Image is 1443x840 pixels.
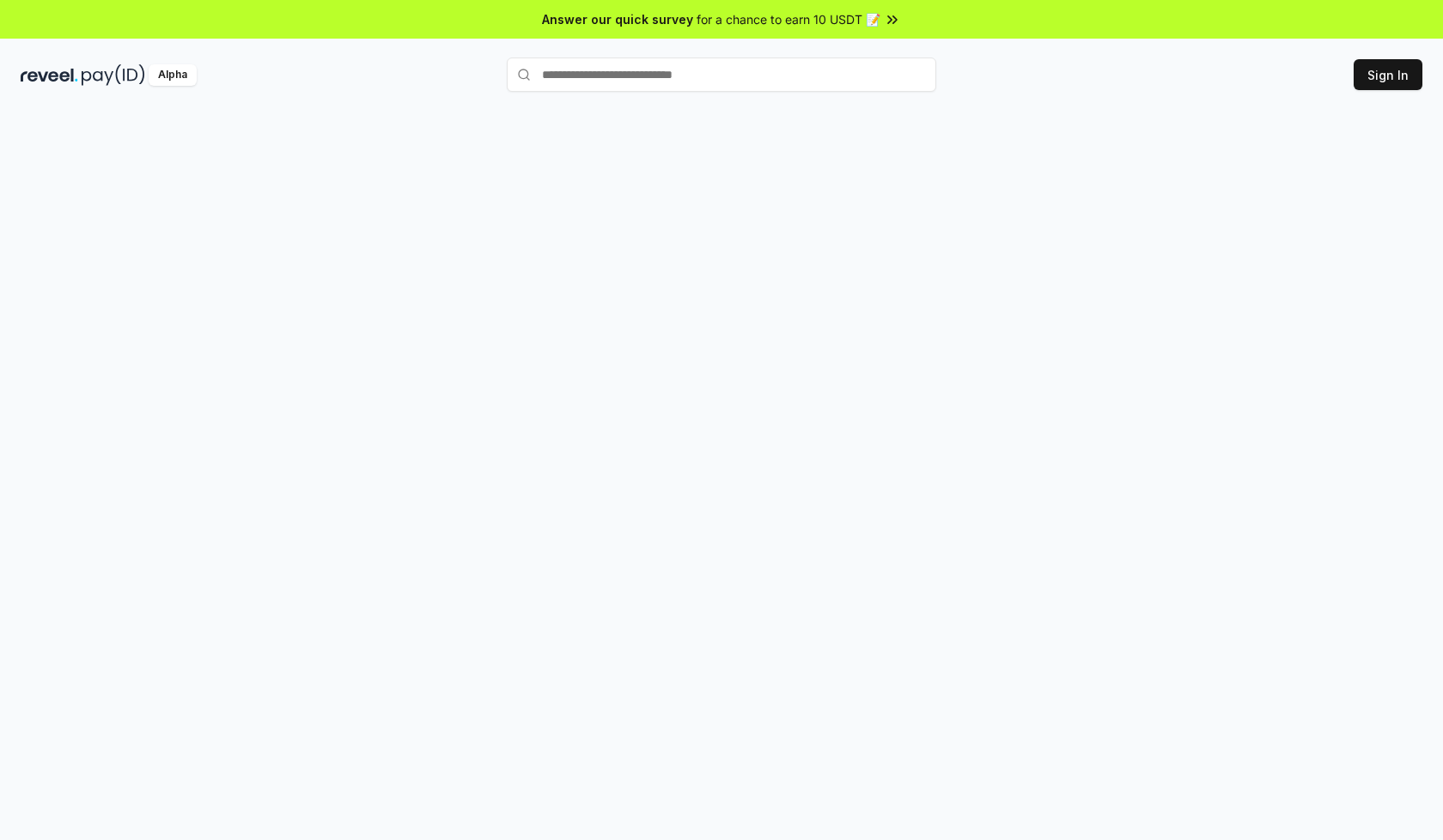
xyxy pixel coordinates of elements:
[149,64,197,86] div: Alpha
[21,64,78,86] img: reveel_dark
[82,64,145,86] img: pay_id
[1354,59,1422,90] button: Sign In
[697,10,880,28] span: for a chance to earn 10 USDT 📝
[542,10,693,28] span: Answer our quick survey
